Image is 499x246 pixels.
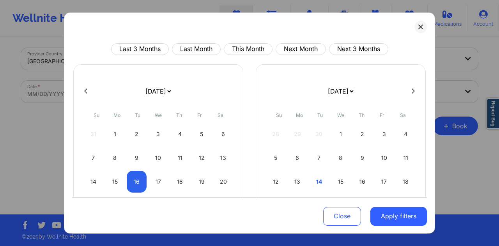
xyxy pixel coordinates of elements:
abbr: Thursday [176,112,182,118]
abbr: Saturday [218,112,223,118]
div: Sat Sep 27 2025 [213,195,233,216]
div: Sun Sep 14 2025 [83,171,103,193]
div: Wed Sep 24 2025 [149,195,168,216]
button: Close [323,207,361,225]
div: Wed Oct 01 2025 [331,123,351,145]
div: Mon Sep 15 2025 [105,171,125,193]
div: Sat Oct 04 2025 [396,123,416,145]
abbr: Sunday [94,112,99,118]
div: Mon Oct 06 2025 [288,147,308,169]
div: Mon Sep 22 2025 [105,195,125,216]
div: Sat Oct 11 2025 [396,147,416,169]
div: Thu Sep 18 2025 [170,171,190,193]
div: Tue Sep 09 2025 [127,147,147,169]
div: Sat Sep 06 2025 [213,123,233,145]
div: Wed Sep 10 2025 [149,147,168,169]
button: Next 3 Months [329,43,388,55]
div: Tue Sep 16 2025 [127,171,147,193]
div: Fri Oct 24 2025 [374,195,394,216]
abbr: Wednesday [155,112,162,118]
abbr: Monday [296,112,303,118]
div: Wed Oct 22 2025 [331,195,351,216]
div: Tue Sep 23 2025 [127,195,147,216]
div: Fri Oct 10 2025 [374,147,394,169]
div: Tue Oct 21 2025 [309,195,329,216]
div: Tue Sep 02 2025 [127,123,147,145]
div: Sat Oct 18 2025 [396,171,416,193]
div: Fri Sep 19 2025 [192,171,212,193]
div: Sat Oct 25 2025 [396,195,416,216]
div: Sun Sep 21 2025 [83,195,103,216]
div: Wed Sep 17 2025 [149,171,168,193]
div: Fri Oct 17 2025 [374,171,394,193]
abbr: Sunday [276,112,282,118]
div: Fri Oct 03 2025 [374,123,394,145]
abbr: Monday [113,112,120,118]
abbr: Wednesday [337,112,344,118]
div: Thu Sep 04 2025 [170,123,190,145]
button: Next Month [276,43,326,55]
div: Sun Oct 12 2025 [266,171,286,193]
div: Fri Sep 26 2025 [192,195,212,216]
button: Apply filters [370,207,427,225]
button: This Month [224,43,273,55]
div: Tue Oct 14 2025 [309,171,329,193]
div: Sun Oct 19 2025 [266,195,286,216]
div: Mon Sep 01 2025 [105,123,125,145]
div: Thu Oct 16 2025 [352,171,372,193]
div: Mon Oct 20 2025 [288,195,308,216]
abbr: Thursday [359,112,365,118]
div: Sat Sep 20 2025 [213,171,233,193]
div: Thu Sep 11 2025 [170,147,190,169]
div: Sun Oct 05 2025 [266,147,286,169]
div: Thu Oct 23 2025 [352,195,372,216]
div: Sat Sep 13 2025 [213,147,233,169]
div: Tue Oct 07 2025 [309,147,329,169]
abbr: Tuesday [317,112,323,118]
div: Wed Sep 03 2025 [149,123,168,145]
button: Last 3 Months [111,43,169,55]
div: Wed Oct 08 2025 [331,147,351,169]
abbr: Tuesday [135,112,140,118]
div: Thu Sep 25 2025 [170,195,190,216]
abbr: Friday [197,112,202,118]
div: Mon Sep 08 2025 [105,147,125,169]
div: Mon Oct 13 2025 [288,171,308,193]
abbr: Saturday [400,112,406,118]
button: Last Month [172,43,221,55]
div: Fri Sep 05 2025 [192,123,212,145]
div: Thu Oct 02 2025 [352,123,372,145]
div: Wed Oct 15 2025 [331,171,351,193]
abbr: Friday [380,112,384,118]
div: Fri Sep 12 2025 [192,147,212,169]
div: Thu Oct 09 2025 [352,147,372,169]
div: Sun Sep 07 2025 [83,147,103,169]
